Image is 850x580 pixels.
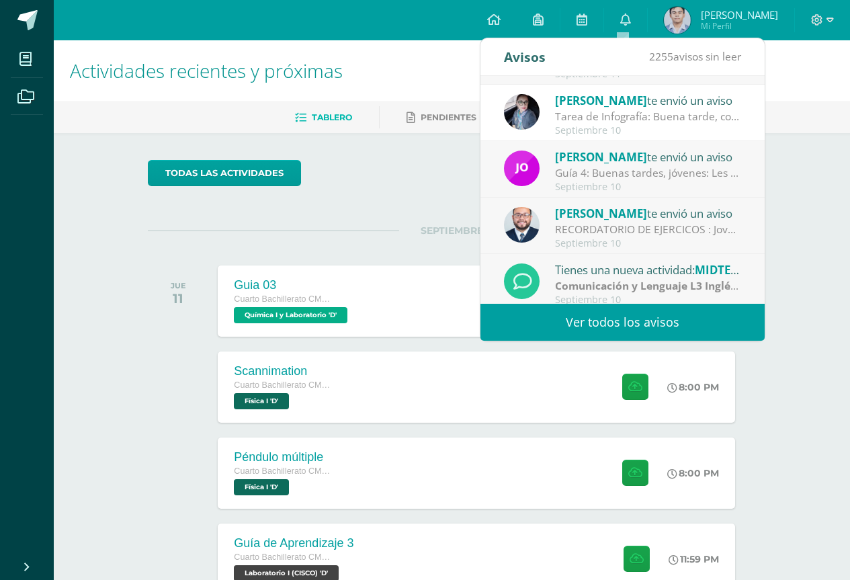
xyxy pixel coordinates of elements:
div: Scannimation [234,364,335,378]
div: te envió un aviso [555,204,742,222]
span: Cuarto Bachillerato CMP Bachillerato en CCLL con Orientación en Computación [234,552,335,562]
div: RECORDATORIO DE EJERCICOS : Jovenes buenas tardes, un gusto saludarlos. Les recuerdo de traer los... [555,222,742,237]
div: 8:00 PM [667,381,719,393]
div: Guía 4: Buenas tardes, jóvenes: Les recuerdo que aún hay grupos pendientes de entregar su trabajo... [555,165,742,181]
div: Septiembre 10 [555,238,742,249]
img: 702136d6d401d1cd4ce1c6f6778c2e49.png [504,94,540,130]
a: Pendientes de entrega [407,107,536,128]
div: 11:59 PM [669,553,719,565]
div: te envió un aviso [555,148,742,165]
div: Tarea de Infografía: Buena tarde, con preocupación he notado que algunos alumnos no están entrega... [555,109,742,124]
span: Física I 'D' [234,393,289,409]
span: Cuarto Bachillerato CMP Bachillerato en CCLL con Orientación en Computación [234,294,335,304]
a: Tablero [295,107,352,128]
img: 6614adf7432e56e5c9e182f11abb21f1.png [504,151,540,186]
div: 11 [171,290,186,306]
div: JUE [171,281,186,290]
div: te envió un aviso [555,91,742,109]
a: todas las Actividades [148,160,301,186]
span: [PERSON_NAME] [555,93,647,108]
span: [PERSON_NAME] [555,206,647,221]
span: Química I y Laboratorio 'D' [234,307,347,323]
span: 2255 [649,49,673,64]
div: Tienes una nueva actividad: [555,261,742,278]
div: Guía de Aprendizaje 3 [234,536,353,550]
span: Cuarto Bachillerato CMP Bachillerato en CCLL con Orientación en Computación [234,380,335,390]
span: Actividades recientes y próximas [70,58,343,83]
span: avisos sin leer [649,49,741,64]
span: Tablero [312,112,352,122]
span: [PERSON_NAME] [701,8,778,22]
div: | Parcial [555,278,742,294]
span: Física I 'D' [234,479,289,495]
img: eaa624bfc361f5d4e8a554d75d1a3cf6.png [504,207,540,243]
a: Ver todos los avisos [480,304,765,341]
div: Septiembre 10 [555,181,742,193]
div: Septiembre 11 [555,69,742,80]
div: Péndulo múltiple [234,450,335,464]
span: Pendientes de entrega [421,112,536,122]
strong: Comunicación y Lenguaje L3 Inglés [555,278,738,293]
div: Avisos [504,38,546,75]
span: [PERSON_NAME] [555,149,647,165]
img: c91b06815f95a291c203c8145eecbbcc.png [664,7,691,34]
span: Mi Perfil [701,20,778,32]
div: Septiembre 10 [555,294,742,306]
div: 8:00 PM [667,467,719,479]
div: Guia 03 [234,278,351,292]
span: MIDTERM [695,262,749,278]
div: Septiembre 10 [555,125,742,136]
span: SEPTIEMBRE [399,224,505,237]
span: Cuarto Bachillerato CMP Bachillerato en CCLL con Orientación en Computación [234,466,335,476]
